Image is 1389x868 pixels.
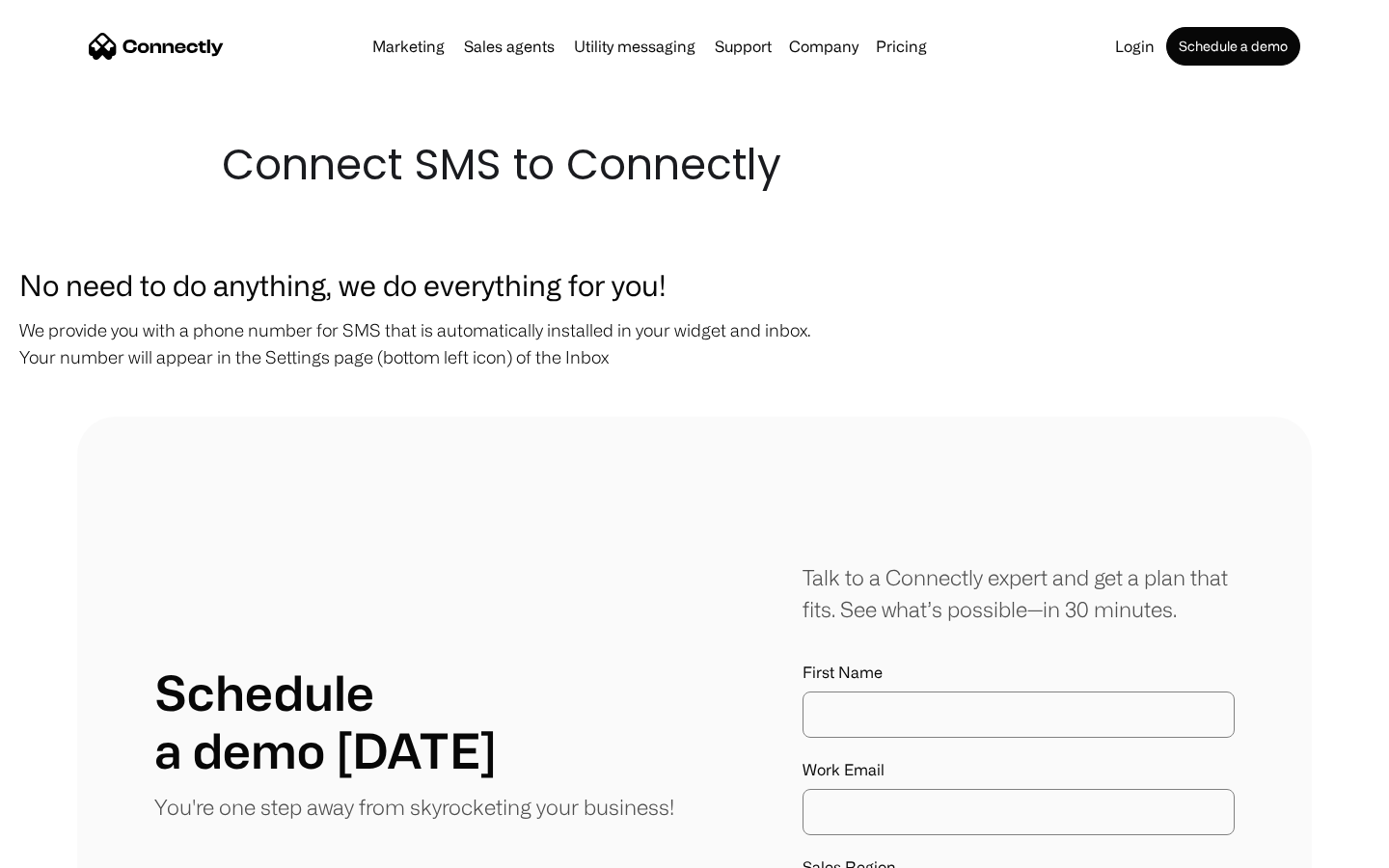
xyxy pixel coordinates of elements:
p: We provide you with a phone number for SMS that is automatically installed in your widget and inb... [19,316,1370,370]
label: Work Email [803,761,1235,779]
a: Marketing [365,39,452,54]
a: Pricing [868,39,935,54]
p: You're one step away from skyrocketing your business! [154,791,674,823]
ul: Language list [39,834,116,861]
a: Support [707,39,779,54]
h3: No need to do anything, we do everything for you! [19,262,1370,307]
aside: Language selected: English [19,834,116,861]
a: Schedule a demo [1166,27,1300,66]
div: Company [789,33,858,60]
h1: Connect SMS to Connectly [222,135,1167,195]
a: Sales agents [456,39,562,54]
h1: Schedule a demo [DATE] [154,664,497,779]
p: ‍ [19,380,1370,407]
div: Talk to a Connectly expert and get a plan that fits. See what’s possible—in 30 minutes. [803,561,1235,625]
a: Login [1107,39,1162,54]
label: First Name [803,664,1235,682]
a: Utility messaging [566,39,703,54]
